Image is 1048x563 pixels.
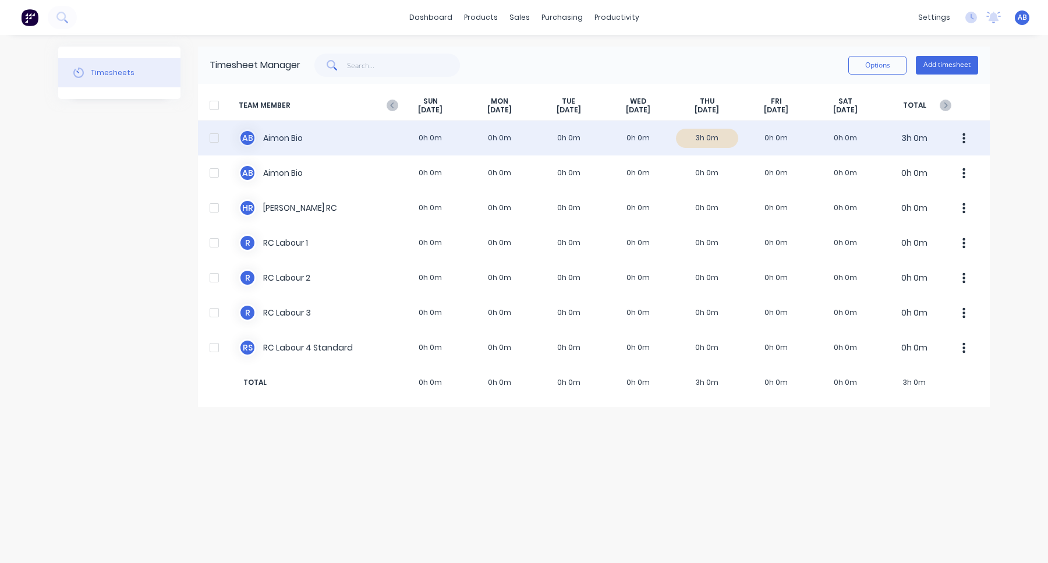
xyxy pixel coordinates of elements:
span: [DATE] [487,105,512,115]
input: Search... [347,54,461,77]
span: FRI [771,97,782,106]
span: [DATE] [833,105,858,115]
span: 0h 0m [603,377,672,388]
span: MON [491,97,508,106]
span: TOTAL [880,97,949,115]
span: 0h 0m [742,377,811,388]
div: Timesheets [91,68,134,78]
div: productivity [589,9,645,26]
span: WED [630,97,646,106]
span: 3h 0m [880,377,949,388]
div: products [458,9,504,26]
div: settings [912,9,956,26]
span: 0h 0m [534,377,604,388]
div: Timesheet Manager [210,58,300,72]
span: [DATE] [695,105,719,115]
span: 0h 0m [465,377,534,388]
button: Options [848,56,907,75]
span: 3h 0m [672,377,742,388]
span: THU [700,97,714,106]
div: purchasing [536,9,589,26]
span: [DATE] [557,105,581,115]
span: 0h 0m [396,377,465,388]
button: Timesheets [58,58,180,87]
span: AB [1018,12,1027,23]
span: [DATE] [418,105,442,115]
div: sales [504,9,536,26]
span: TUE [562,97,575,106]
span: 0h 0m [811,377,880,388]
img: Factory [21,9,38,26]
span: TOTAL [239,377,396,388]
span: [DATE] [764,105,788,115]
span: SAT [838,97,852,106]
span: SUN [423,97,438,106]
button: Add timesheet [916,56,978,75]
a: dashboard [403,9,458,26]
span: [DATE] [626,105,650,115]
span: TEAM MEMBER [239,97,396,115]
